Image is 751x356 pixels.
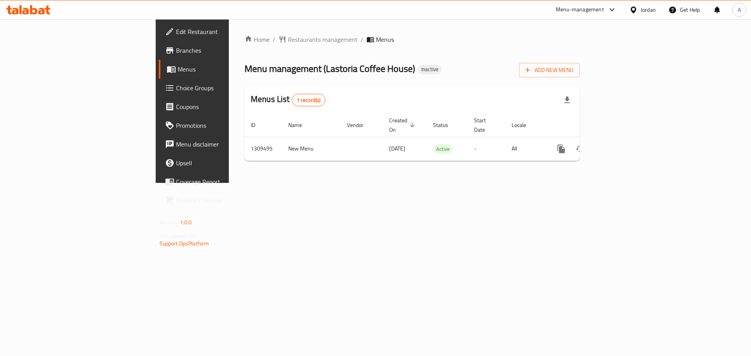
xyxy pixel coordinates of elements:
[159,60,281,79] a: Menus
[178,64,275,74] span: Menus
[433,120,458,130] span: Status
[160,238,209,249] a: Support.OpsPlatform
[176,83,275,93] span: Choice Groups
[176,121,275,130] span: Promotions
[176,27,275,36] span: Edit Restaurant
[244,113,633,161] table: enhanced table
[433,145,453,154] span: Active
[176,196,275,205] span: Grocery Checklist
[176,177,275,186] span: Coverage Report
[512,120,536,130] span: Locale
[571,140,589,158] button: Change Status
[418,65,442,74] div: Inactive
[159,41,281,60] a: Branches
[505,137,546,161] td: All
[251,93,325,106] h2: Menus List
[389,143,405,154] span: [DATE]
[159,135,281,154] a: Menu disclaimer
[738,5,741,14] span: A
[176,140,275,149] span: Menu disclaimer
[159,154,281,172] a: Upsell
[552,140,571,158] button: more
[361,35,363,44] li: /
[292,94,326,106] div: Total records count
[389,116,417,134] span: Created On
[180,217,192,227] span: 1.0.0
[160,217,179,227] span: Version:
[641,5,656,14] div: Jordan
[468,137,505,161] td: -
[474,116,496,134] span: Start Date
[159,116,281,135] a: Promotions
[159,172,281,191] a: Coverage Report
[176,46,275,55] span: Branches
[376,35,394,44] span: Menus
[244,60,415,77] span: Menu management ( Lastoria Coffee House )
[525,65,573,75] span: Add New Menu
[251,120,266,130] span: ID
[159,97,281,116] a: Coupons
[292,97,325,104] span: 1 record(s)
[176,102,275,111] span: Coupons
[288,120,312,130] span: Name
[159,22,281,41] a: Edit Restaurant
[278,35,358,44] a: Restaurants management
[347,120,374,130] span: Vendor
[160,231,196,241] span: Get support on:
[519,63,580,77] button: Add New Menu
[159,191,281,210] a: Grocery Checklist
[159,79,281,97] a: Choice Groups
[282,137,341,161] td: New Menu
[288,35,358,44] span: Restaurants management
[556,5,604,14] div: Menu-management
[433,144,453,154] div: Active
[176,158,275,168] span: Upsell
[244,35,580,44] nav: breadcrumb
[546,113,633,137] th: Actions
[558,91,577,109] div: Export file
[418,66,442,73] span: Inactive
